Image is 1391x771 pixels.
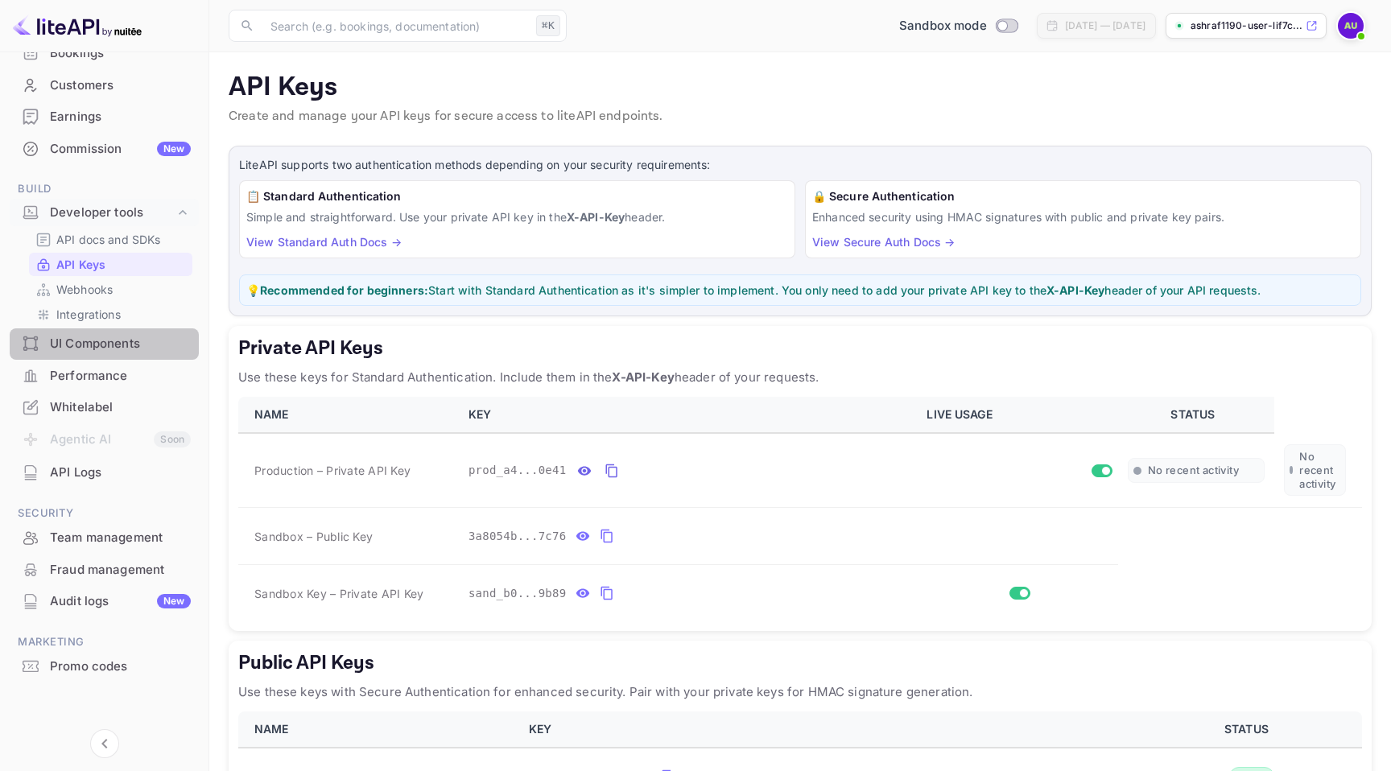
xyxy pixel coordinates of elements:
[29,303,192,326] div: Integrations
[238,397,459,433] th: NAME
[10,651,199,681] a: Promo codes
[50,335,191,353] div: UI Components
[468,462,567,479] span: prod_a4...0e41
[1118,397,1274,433] th: STATUS
[260,283,428,297] strong: Recommended for beginners:
[468,528,567,545] span: 3a8054b...7c76
[1338,13,1364,39] img: Ashraf1190 User
[612,369,674,385] strong: X-API-Key
[10,38,199,69] div: Bookings
[10,70,199,100] a: Customers
[50,140,191,159] div: Commission
[13,13,142,39] img: LiteAPI logo
[10,457,199,489] div: API Logs
[229,72,1372,104] p: API Keys
[157,142,191,156] div: New
[50,529,191,547] div: Team management
[10,522,199,554] div: Team management
[238,711,519,748] th: NAME
[1148,464,1239,477] span: No recent activity
[50,658,191,676] div: Promo codes
[254,462,411,479] span: Production – Private API Key
[238,368,1362,387] p: Use these keys for Standard Authentication. Include them in the header of your requests.
[1299,450,1340,490] span: No recent activity
[567,210,625,224] strong: X-API-Key
[1046,283,1104,297] strong: X-API-Key
[56,256,105,273] p: API Keys
[1065,19,1145,33] div: [DATE] — [DATE]
[536,15,560,36] div: ⌘K
[90,729,119,758] button: Collapse navigation
[157,594,191,608] div: New
[10,651,199,682] div: Promo codes
[35,281,186,298] a: Webhooks
[10,38,199,68] a: Bookings
[50,592,191,611] div: Audit logs
[468,585,567,602] span: sand_b0...9b89
[261,10,530,42] input: Search (e.g. bookings, documentation)
[10,522,199,552] a: Team management
[812,188,1354,205] h6: 🔒 Secure Authentication
[246,235,402,249] a: View Standard Auth Docs →
[35,231,186,248] a: API docs and SDKs
[50,204,175,222] div: Developer tools
[893,17,1024,35] div: Switch to Production mode
[10,392,199,423] div: Whitelabel
[10,199,199,227] div: Developer tools
[254,587,423,600] span: Sandbox Key – Private API Key
[50,464,191,482] div: API Logs
[519,711,1137,748] th: KEY
[10,361,199,392] div: Performance
[239,156,1361,174] p: LiteAPI supports two authentication methods depending on your security requirements:
[10,555,199,584] a: Fraud management
[50,76,191,95] div: Customers
[50,44,191,63] div: Bookings
[246,282,1354,299] p: 💡 Start with Standard Authentication as it's simpler to implement. You only need to add your priv...
[50,398,191,417] div: Whitelabel
[10,101,199,133] div: Earnings
[56,306,121,323] p: Integrations
[1137,711,1362,748] th: STATUS
[10,101,199,131] a: Earnings
[10,361,199,390] a: Performance
[10,555,199,586] div: Fraud management
[10,70,199,101] div: Customers
[917,397,1117,433] th: LIVE USAGE
[35,256,186,273] a: API Keys
[238,650,1362,676] h5: Public API Keys
[238,397,1362,621] table: private api keys table
[56,281,113,298] p: Webhooks
[10,134,199,165] div: CommissionNew
[56,231,161,248] p: API docs and SDKs
[10,328,199,358] a: UI Components
[246,188,788,205] h6: 📋 Standard Authentication
[50,561,191,579] div: Fraud management
[812,235,955,249] a: View Secure Auth Docs →
[35,306,186,323] a: Integrations
[29,278,192,301] div: Webhooks
[246,208,788,225] p: Simple and straightforward. Use your private API key in the header.
[899,17,987,35] span: Sandbox mode
[50,367,191,385] div: Performance
[254,528,373,545] span: Sandbox – Public Key
[10,586,199,616] a: Audit logsNew
[459,397,918,433] th: KEY
[10,134,199,163] a: CommissionNew
[10,505,199,522] span: Security
[229,107,1372,126] p: Create and manage your API keys for secure access to liteAPI endpoints.
[812,208,1354,225] p: Enhanced security using HMAC signatures with public and private key pairs.
[10,180,199,198] span: Build
[10,633,199,651] span: Marketing
[10,586,199,617] div: Audit logsNew
[10,328,199,360] div: UI Components
[1191,19,1302,33] p: ashraf1190-user-lif7c....
[10,392,199,422] a: Whitelabel
[50,108,191,126] div: Earnings
[238,682,1362,702] p: Use these keys with Secure Authentication for enhanced security. Pair with your private keys for ...
[29,253,192,276] div: API Keys
[29,228,192,251] div: API docs and SDKs
[10,457,199,487] a: API Logs
[238,336,1362,361] h5: Private API Keys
